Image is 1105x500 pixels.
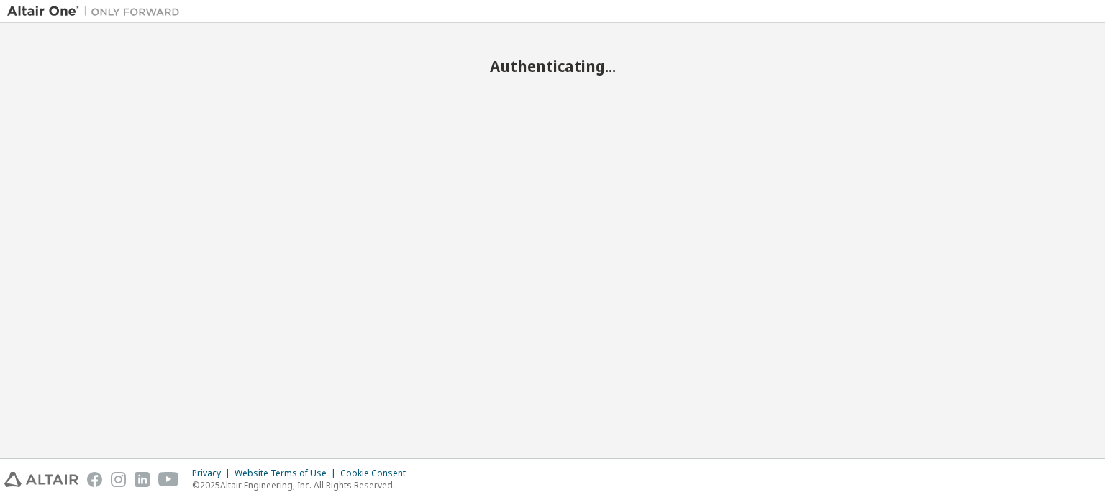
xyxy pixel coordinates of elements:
[4,472,78,487] img: altair_logo.svg
[192,479,414,491] p: © 2025 Altair Engineering, Inc. All Rights Reserved.
[135,472,150,487] img: linkedin.svg
[235,468,340,479] div: Website Terms of Use
[340,468,414,479] div: Cookie Consent
[158,472,179,487] img: youtube.svg
[111,472,126,487] img: instagram.svg
[87,472,102,487] img: facebook.svg
[7,4,187,19] img: Altair One
[192,468,235,479] div: Privacy
[7,57,1098,76] h2: Authenticating...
